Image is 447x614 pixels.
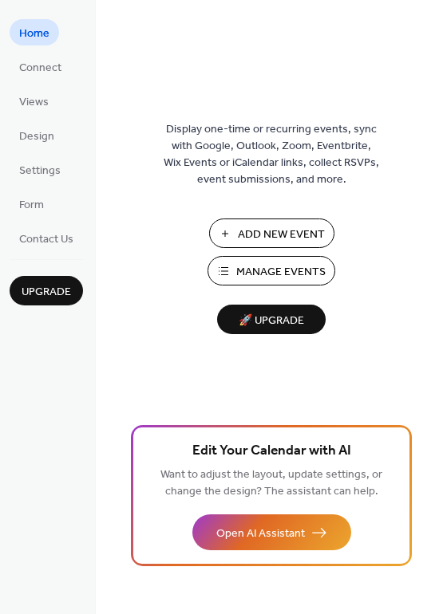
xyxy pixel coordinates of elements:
[236,264,326,281] span: Manage Events
[227,310,316,332] span: 🚀 Upgrade
[19,128,54,145] span: Design
[10,156,70,183] a: Settings
[164,121,379,188] span: Display one-time or recurring events, sync with Google, Outlook, Zoom, Eventbrite, Wix Events or ...
[22,284,71,301] span: Upgrade
[19,231,73,248] span: Contact Us
[19,197,44,214] span: Form
[238,226,325,243] span: Add New Event
[10,88,58,114] a: Views
[10,191,53,217] a: Form
[217,305,326,334] button: 🚀 Upgrade
[192,440,351,462] span: Edit Your Calendar with AI
[19,60,61,77] span: Connect
[19,94,49,111] span: Views
[160,464,382,502] span: Want to adjust the layout, update settings, or change the design? The assistant can help.
[19,163,61,179] span: Settings
[192,514,351,550] button: Open AI Assistant
[208,256,335,285] button: Manage Events
[209,218,334,248] button: Add New Event
[216,525,305,542] span: Open AI Assistant
[10,53,71,80] a: Connect
[10,276,83,305] button: Upgrade
[10,122,64,148] a: Design
[10,225,83,251] a: Contact Us
[19,26,49,42] span: Home
[10,19,59,45] a: Home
